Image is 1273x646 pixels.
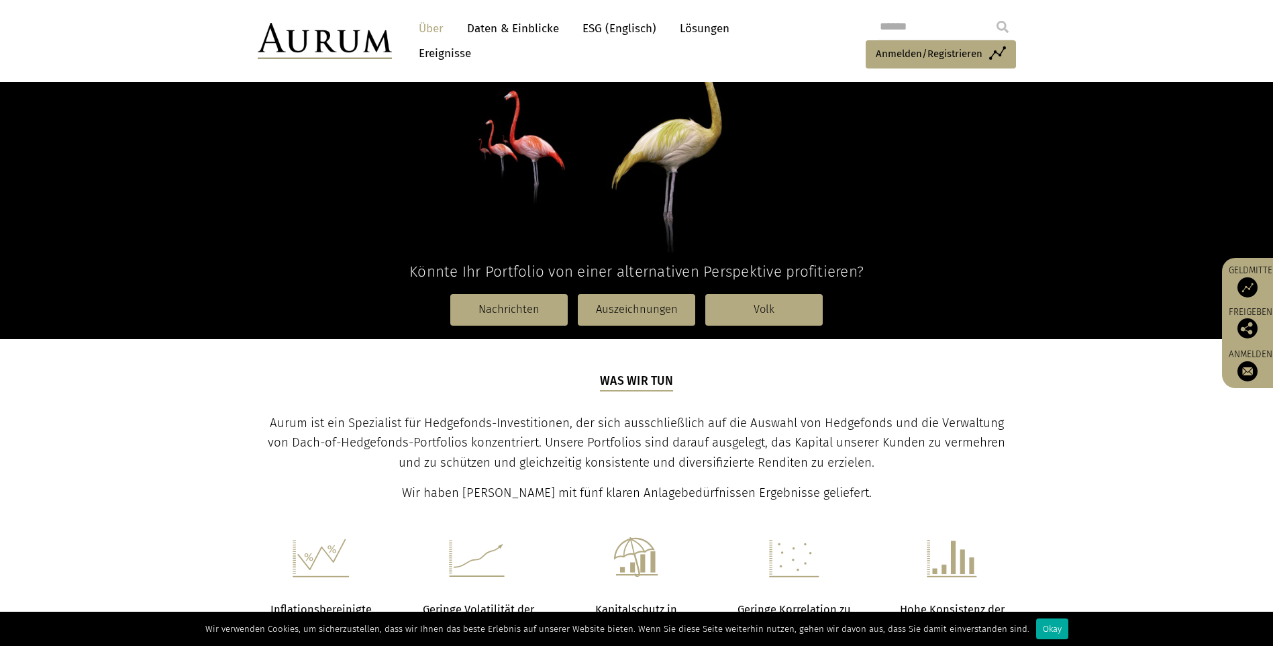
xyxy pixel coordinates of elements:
[1229,306,1272,318] font: Freigeben
[258,263,1016,281] h4: Könnte Ihr Portfolio von einer alternativen Perspektive profitieren?
[450,294,568,325] a: Nachrichten
[576,16,663,41] a: ESG (Englisch)
[876,46,982,62] span: Anmelden/Registrieren
[1237,361,1258,381] img: Melden Sie sich für unseren Newsletter an
[578,294,695,325] a: Auszeichnungen
[460,16,566,41] a: Daten & Einblicke
[1229,349,1272,381] a: Anmelden
[258,23,392,59] img: Aurum
[705,294,823,325] a: Volk
[412,41,471,66] a: Ereignisse
[270,603,372,633] strong: Inflationsbereinigte Realrenditen
[423,603,534,633] strong: Geringe Volatilität der Renditen
[900,603,1005,633] strong: Hohe Konsistenz der positiven Leistung
[600,373,673,391] h5: Was wir tun
[584,603,689,633] strong: Kapitalschutz in turbulenten Märkten
[1036,618,1068,639] div: Okay
[268,416,1005,471] span: Aurum ist ein Spezialist für Hedgefonds-Investitionen, der sich ausschließlich auf die Auswahl vo...
[412,16,450,41] a: Über
[737,603,851,633] strong: Geringe Korrelation zu Aktien und Anleihen
[866,40,1016,68] a: Anmelden/Registrieren
[989,13,1016,40] input: Submit
[205,624,1029,634] font: Wir verwenden Cookies, um sicherzustellen, dass wir Ihnen das beste Erlebnis auf unserer Website ...
[1237,318,1258,338] img: Diesen Beitrag teilen
[402,486,872,500] span: Wir haben [PERSON_NAME] mit fünf klaren Anlagebedürfnissen Ergebnisse geliefert.
[1229,349,1272,360] font: Anmelden
[1237,277,1258,297] img: Zugang zu Geldern
[673,16,736,41] a: Lösungen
